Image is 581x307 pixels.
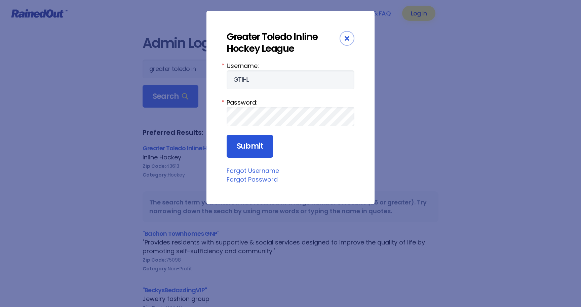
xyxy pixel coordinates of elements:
[227,166,279,175] a: Forgot Username
[227,135,273,158] input: Submit
[227,61,354,70] label: Username:
[227,175,278,184] a: Forgot Password
[227,31,340,54] div: Greater Toledo Inline Hockey League
[340,31,354,46] div: Close
[227,98,354,107] label: Password:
